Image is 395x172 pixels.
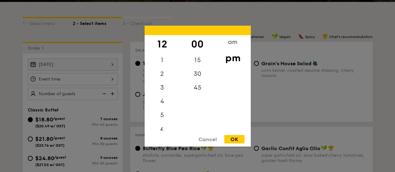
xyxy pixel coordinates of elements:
div: 30 [180,67,215,81]
div: 4 [145,94,180,108]
div: 12 [145,35,180,53]
div: 5 [145,108,180,122]
div: pm [215,49,250,67]
div: 15 [180,53,215,67]
div: OK [224,135,244,143]
div: 3 [145,81,180,94]
div: 00 [180,35,215,53]
div: Cancel [192,135,223,143]
div: 6 [145,122,180,140]
div: 2 [145,67,180,81]
div: am [215,35,250,49]
div: 45 [180,81,215,94]
div: 1 [145,53,180,67]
